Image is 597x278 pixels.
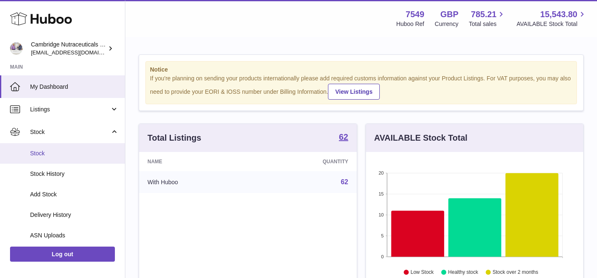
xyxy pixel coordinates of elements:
strong: 7549 [406,9,424,20]
div: Huboo Ref [396,20,424,28]
td: With Huboo [139,171,254,193]
text: 20 [379,170,384,175]
a: 785.21 Total sales [469,9,506,28]
div: Currency [435,20,459,28]
a: Log out [10,247,115,262]
a: 62 [341,178,348,185]
text: Low Stock [410,269,434,275]
span: Stock [30,128,110,136]
img: qvc@camnutra.com [10,42,23,55]
span: Total sales [469,20,506,28]
span: Delivery History [30,211,119,219]
a: 62 [339,133,348,143]
text: 10 [379,212,384,217]
text: 0 [381,254,384,259]
span: 15,543.80 [540,9,577,20]
span: My Dashboard [30,83,119,91]
span: Stock History [30,170,119,178]
a: View Listings [328,84,379,100]
strong: 62 [339,133,348,141]
div: Cambridge Nutraceuticals Ltd [31,41,106,57]
text: 15 [379,191,384,196]
text: Stock over 2 months [493,269,538,275]
strong: GBP [440,9,458,20]
th: Quantity [254,152,357,171]
h3: Total Listings [147,132,201,144]
div: If you're planning on sending your products internationally please add required customs informati... [150,75,572,100]
span: 785.21 [471,9,496,20]
text: Healthy stock [448,269,478,275]
span: Listings [30,106,110,113]
span: [EMAIL_ADDRESS][DOMAIN_NAME] [31,49,123,56]
a: 15,543.80 AVAILABLE Stock Total [516,9,587,28]
th: Name [139,152,254,171]
h3: AVAILABLE Stock Total [374,132,467,144]
strong: Notice [150,66,572,74]
span: ASN Uploads [30,232,119,239]
text: 5 [381,233,384,238]
span: AVAILABLE Stock Total [516,20,587,28]
span: Add Stock [30,190,119,198]
span: Stock [30,149,119,157]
